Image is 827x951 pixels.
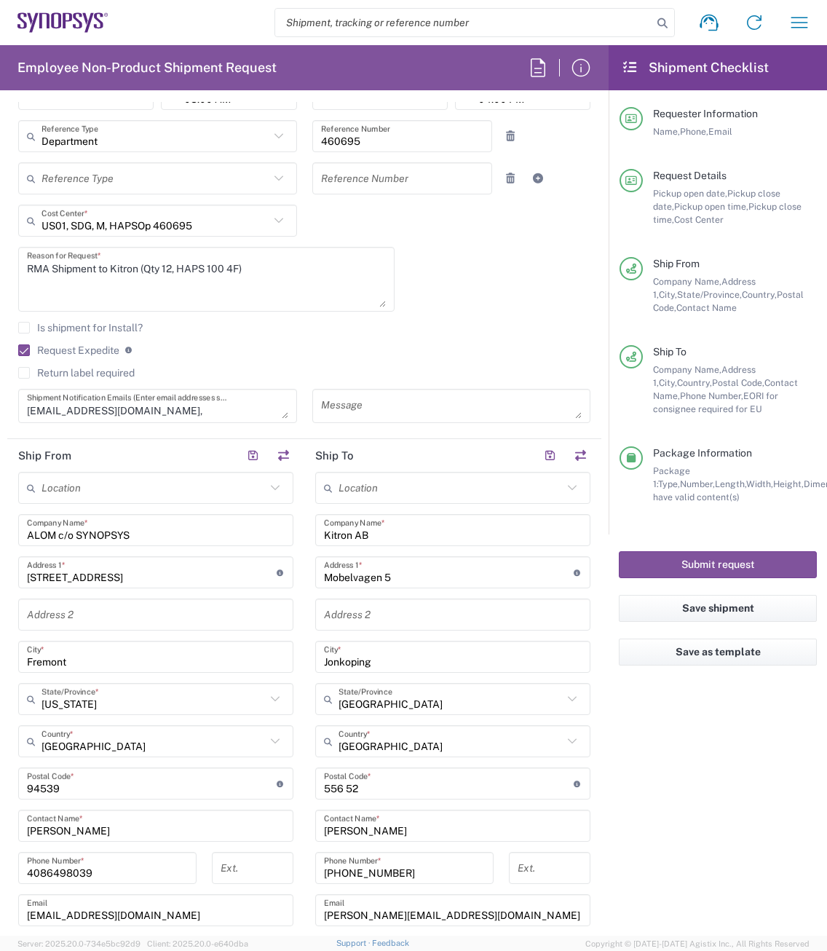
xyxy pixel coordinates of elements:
[674,214,724,225] span: Cost Center
[677,377,712,388] span: Country,
[500,168,521,189] a: Remove Reference
[659,289,677,300] span: City,
[619,639,817,666] button: Save as template
[528,168,548,189] a: Add Reference
[659,377,677,388] span: City,
[677,289,742,300] span: State/Province,
[708,126,732,137] span: Email
[712,377,764,388] span: Postal Code,
[18,367,135,379] label: Return label required
[653,465,690,489] span: Package 1:
[746,478,773,489] span: Width,
[372,939,409,947] a: Feedback
[336,939,373,947] a: Support
[742,289,777,300] span: Country,
[773,478,804,489] span: Height,
[619,551,817,578] button: Submit request
[147,939,248,948] span: Client: 2025.20.0-e640dba
[653,364,721,375] span: Company Name,
[653,126,680,137] span: Name,
[674,201,748,212] span: Pickup open time,
[18,322,143,334] label: Is shipment for Install?
[715,478,746,489] span: Length,
[680,390,743,401] span: Phone Number,
[653,258,700,269] span: Ship From
[658,478,680,489] span: Type,
[622,59,769,76] h2: Shipment Checklist
[315,449,354,463] h2: Ship To
[653,170,727,181] span: Request Details
[653,447,752,459] span: Package Information
[500,126,521,146] a: Remove Reference
[18,449,71,463] h2: Ship From
[275,9,652,36] input: Shipment, tracking or reference number
[585,937,810,950] span: Copyright © [DATE]-[DATE] Agistix Inc., All Rights Reserved
[676,302,737,313] span: Contact Name
[653,276,721,287] span: Company Name,
[680,478,715,489] span: Number,
[653,108,758,119] span: Requester Information
[17,59,277,76] h2: Employee Non-Product Shipment Request
[18,344,119,356] label: Request Expedite
[619,595,817,622] button: Save shipment
[680,126,708,137] span: Phone,
[17,939,141,948] span: Server: 2025.20.0-734e5bc92d9
[653,346,686,358] span: Ship To
[653,188,727,199] span: Pickup open date,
